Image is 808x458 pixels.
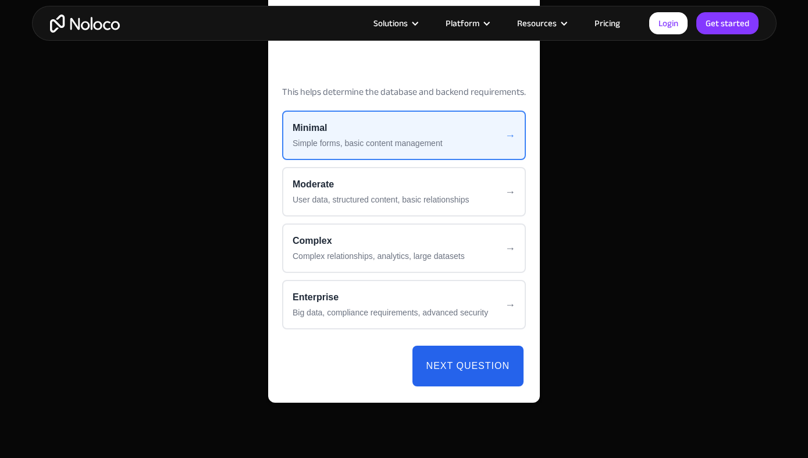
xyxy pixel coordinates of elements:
[293,137,515,150] div: Simple forms, basic content management
[282,167,526,216] button: Moderate User data, structured content, basic relationships
[293,177,515,191] div: Moderate
[282,223,526,273] button: Complex Complex relationships, analytics, large datasets
[373,16,408,31] div: Solutions
[293,290,515,304] div: Enterprise
[282,111,526,160] button: Minimal Simple forms, basic content management
[517,16,557,31] div: Resources
[293,250,515,262] div: Complex relationships, analytics, large datasets
[293,121,515,135] div: Minimal
[446,16,479,31] div: Platform
[293,194,515,206] div: User data, structured content, basic relationships
[282,85,526,99] p: This helps determine the database and backend requirements.
[293,234,515,248] div: Complex
[649,12,688,34] a: Login
[282,280,526,329] button: Enterprise Big data, compliance requirements, advanced security
[50,15,120,33] a: home
[503,16,580,31] div: Resources
[293,307,515,319] div: Big data, compliance requirements, advanced security
[412,346,524,386] button: Next Question
[282,49,526,80] h2: What are your data storage needs?
[580,16,635,31] a: Pricing
[696,12,759,34] a: Get started
[431,16,503,31] div: Platform
[359,16,431,31] div: Solutions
